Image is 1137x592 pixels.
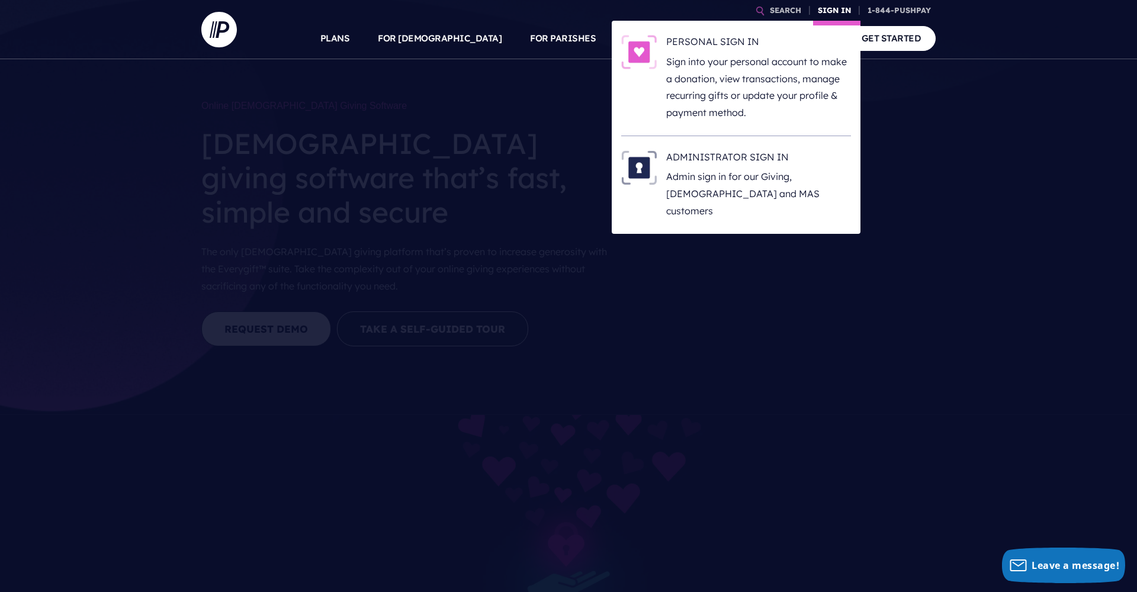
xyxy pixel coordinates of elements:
[320,18,350,59] a: PLANS
[621,35,657,69] img: PERSONAL SIGN IN - Illustration
[705,18,747,59] a: EXPLORE
[1032,559,1119,572] span: Leave a message!
[530,18,596,59] a: FOR PARISHES
[666,150,851,168] h6: ADMINISTRATOR SIGN IN
[666,168,851,219] p: Admin sign in for our Giving, [DEMOGRAPHIC_DATA] and MAS customers
[621,150,657,185] img: ADMINISTRATOR SIGN IN - Illustration
[666,35,851,53] h6: PERSONAL SIGN IN
[847,26,936,50] a: GET STARTED
[1002,548,1125,583] button: Leave a message!
[378,18,502,59] a: FOR [DEMOGRAPHIC_DATA]
[621,35,851,121] a: PERSONAL SIGN IN - Illustration PERSONAL SIGN IN Sign into your personal account to make a donati...
[666,53,851,121] p: Sign into your personal account to make a donation, view transactions, manage recurring gifts or ...
[624,18,677,59] a: SOLUTIONS
[621,150,851,220] a: ADMINISTRATOR SIGN IN - Illustration ADMINISTRATOR SIGN IN Admin sign in for our Giving, [DEMOGRA...
[775,18,818,59] a: COMPANY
